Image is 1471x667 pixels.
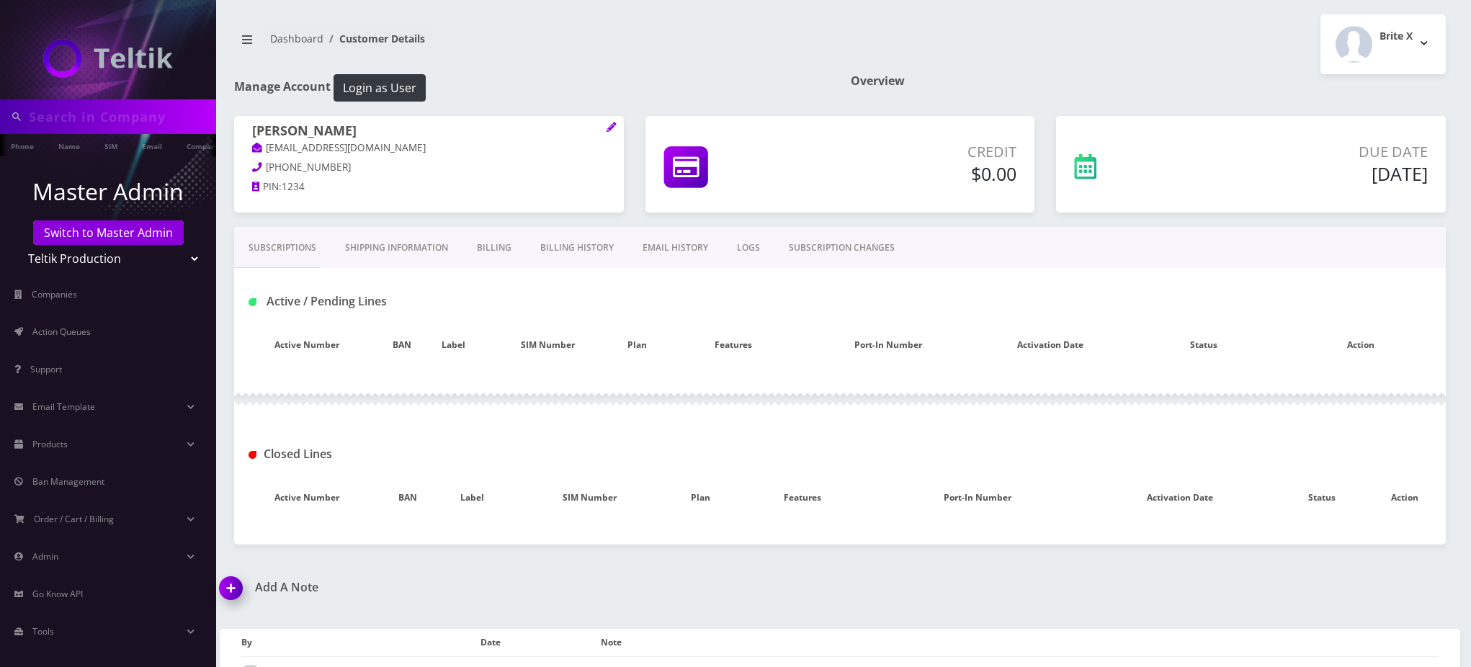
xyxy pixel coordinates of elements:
a: Billing [462,227,526,269]
th: Active Number [234,477,380,519]
th: Activation Date [1080,477,1280,519]
span: Action Queues [32,326,91,338]
a: SIM [97,134,125,156]
h1: Closed Lines [249,447,628,461]
h1: Active / Pending Lines [249,295,628,308]
input: Search in Company [29,103,213,130]
a: PIN: [252,180,282,194]
th: Active Number [234,324,380,366]
th: Date [480,629,600,656]
a: LOGS [723,227,774,269]
a: Add A Note [220,581,829,594]
span: Ban Management [32,475,104,488]
button: Login as User [334,74,426,102]
span: Go Know API [32,588,83,600]
a: Billing History [526,227,628,269]
a: EMAIL HISTORY [628,227,723,269]
th: Action [1276,324,1446,366]
a: Dashboard [270,32,323,45]
h1: [PERSON_NAME] [252,123,606,140]
th: Note [601,629,1439,656]
span: Order / Cart / Billing [34,513,114,525]
img: Closed Lines [249,451,256,459]
a: Subscriptions [234,227,331,269]
th: Plan [671,477,730,519]
span: Tools [32,625,54,637]
th: SIM Number [483,324,614,366]
h5: [DATE] [1199,163,1428,184]
a: Login as User [331,79,426,94]
img: Teltik Production [43,39,173,78]
p: Due Date [1199,141,1428,163]
a: Switch to Master Admin [33,220,184,245]
h2: Brite X [1380,30,1413,42]
img: Active / Pending Lines [249,298,256,306]
a: [EMAIL_ADDRESS][DOMAIN_NAME] [252,141,426,156]
th: Status [1131,324,1276,366]
th: Plan [614,324,661,366]
button: Brite X [1320,14,1446,74]
th: Action [1363,477,1446,519]
h1: Overview [851,74,1446,88]
span: Support [30,363,62,375]
th: By [241,629,480,656]
h5: $0.00 [820,163,1017,184]
a: Email [135,134,169,156]
th: Features [730,477,875,519]
a: Phone [4,134,41,156]
a: Name [51,134,87,156]
th: Label [425,324,483,366]
th: Activation Date [970,324,1131,366]
th: BAN [380,324,425,366]
span: Companies [32,288,77,300]
span: 1234 [282,180,305,193]
span: Admin [32,550,58,563]
a: Shipping Information [331,227,462,269]
span: [PHONE_NUMBER] [266,161,351,174]
a: Company [179,134,228,156]
th: Status [1280,477,1363,519]
th: Features [661,324,806,366]
a: SUBSCRIPTION CHANGES [774,227,909,269]
nav: breadcrumb [234,24,829,65]
th: Label [436,477,508,519]
li: Customer Details [323,31,425,46]
p: Credit [820,141,1017,163]
h1: Manage Account [234,74,829,102]
th: Port-In Number [875,477,1080,519]
th: Port-In Number [806,324,970,366]
span: Email Template [32,400,95,413]
th: BAN [380,477,437,519]
th: SIM Number [508,477,671,519]
span: Products [32,438,68,450]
